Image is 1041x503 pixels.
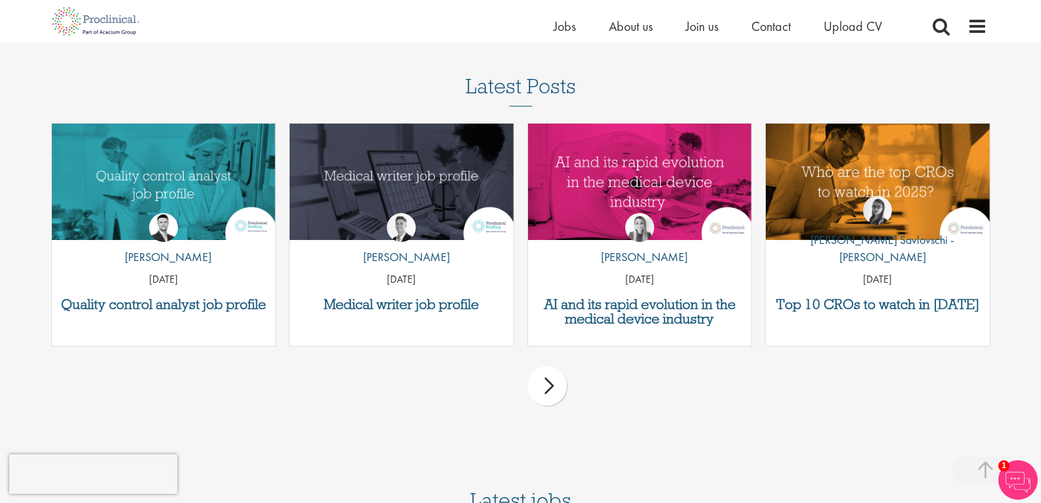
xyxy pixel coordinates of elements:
[766,231,990,265] p: [PERSON_NAME] Savlovschi - [PERSON_NAME]
[824,18,882,35] a: Upload CV
[625,213,654,242] img: Hannah Burke
[772,297,983,312] a: Top 10 CROs to watch in [DATE]
[554,18,576,35] a: Jobs
[52,124,276,240] a: Link to a post
[58,297,269,312] a: Quality control analyst job profile
[290,272,514,287] p: [DATE]
[115,249,211,266] p: [PERSON_NAME]
[609,18,653,35] a: About us
[863,196,892,225] img: Theodora Savlovschi - Wicks
[527,366,567,406] div: next
[998,460,1038,500] img: Chatbot
[9,454,177,494] iframe: reCAPTCHA
[535,297,745,326] a: AI and its rapid evolution in the medical device industry
[52,124,276,240] img: quality control analyst job profile
[353,249,450,266] p: [PERSON_NAME]
[686,18,719,35] a: Join us
[149,213,178,242] img: Joshua Godden
[290,124,514,240] a: Link to a post
[528,124,752,240] img: AI and Its Impact on the Medical Device Industry | Proclinical
[591,249,688,266] p: [PERSON_NAME]
[387,213,416,242] img: George Watson
[115,213,211,272] a: Joshua Godden [PERSON_NAME]
[766,272,990,287] p: [DATE]
[528,124,752,240] a: Link to a post
[353,213,450,272] a: George Watson [PERSON_NAME]
[998,460,1009,471] span: 1
[52,272,276,287] p: [DATE]
[766,124,990,240] a: Link to a post
[766,196,990,272] a: Theodora Savlovschi - Wicks [PERSON_NAME] Savlovschi - [PERSON_NAME]
[766,124,990,240] img: Top 10 CROs 2025 | Proclinical
[751,18,791,35] a: Contact
[296,297,507,312] a: Medical writer job profile
[528,272,752,287] p: [DATE]
[290,124,514,240] img: Medical writer job profile
[466,75,576,107] h3: Latest Posts
[591,213,688,272] a: Hannah Burke [PERSON_NAME]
